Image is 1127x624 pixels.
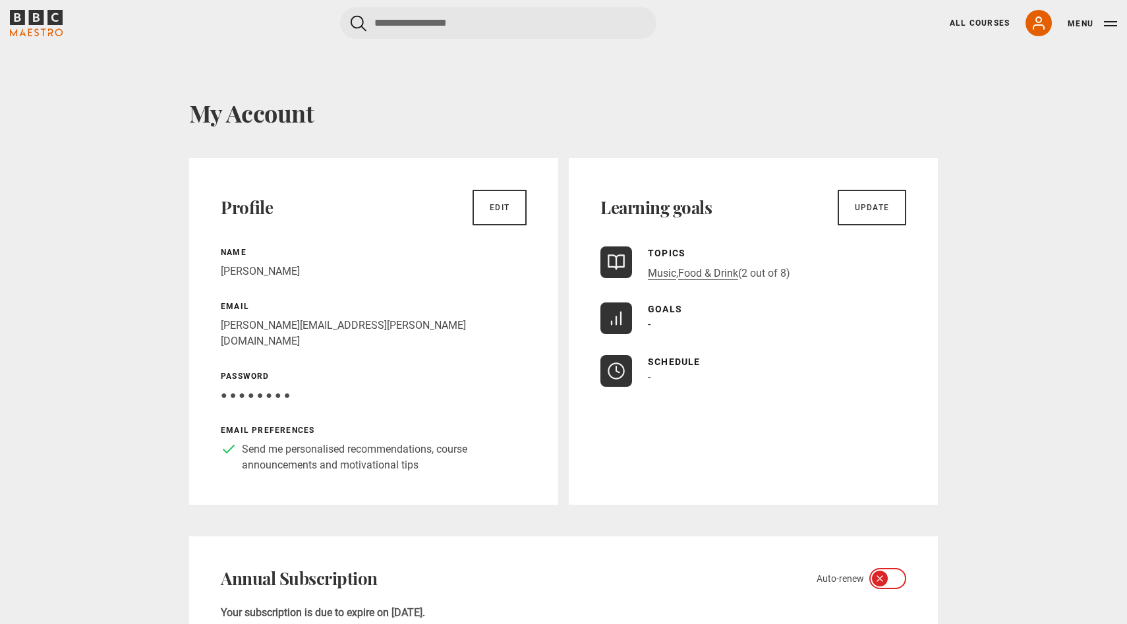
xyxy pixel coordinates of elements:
p: [PERSON_NAME][EMAIL_ADDRESS][PERSON_NAME][DOMAIN_NAME] [221,318,527,349]
svg: BBC Maestro [10,10,63,36]
b: Your subscription is due to expire on [DATE]. [221,606,425,619]
p: Send me personalised recommendations, course announcements and motivational tips [242,441,527,473]
a: Music [648,267,676,280]
p: Email [221,300,527,312]
p: Goals [648,302,682,316]
span: Auto-renew [817,572,864,586]
p: Topics [648,246,790,260]
button: Submit the search query [351,15,366,32]
p: Schedule [648,355,701,369]
span: - [648,370,650,383]
a: Food & Drink [678,267,738,280]
h2: Learning goals [600,197,712,218]
button: Toggle navigation [1068,17,1117,30]
p: , (2 out of 8) [648,266,790,281]
p: Name [221,246,527,258]
p: [PERSON_NAME] [221,264,527,279]
h2: Annual Subscription [221,568,378,589]
p: Email preferences [221,424,527,436]
input: Search [340,7,656,39]
span: - [648,318,650,330]
h1: My Account [189,99,938,127]
a: All Courses [950,17,1010,29]
h2: Profile [221,197,273,218]
a: Update [838,190,906,225]
a: Edit [473,190,527,225]
p: Password [221,370,527,382]
span: ● ● ● ● ● ● ● ● [221,389,290,401]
